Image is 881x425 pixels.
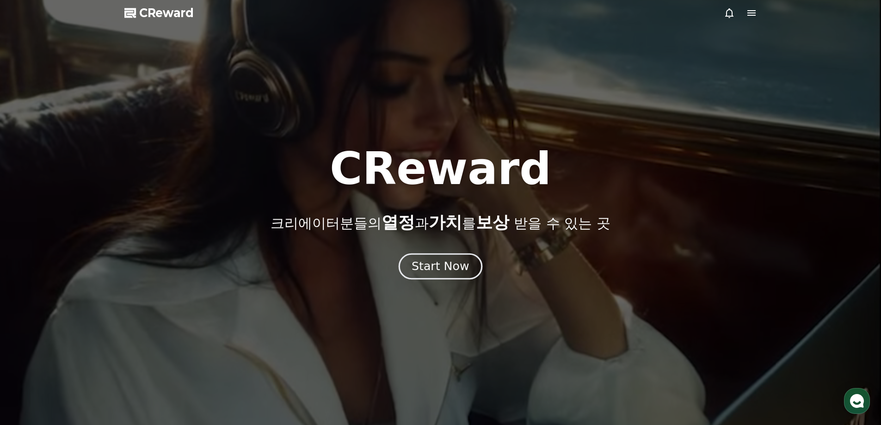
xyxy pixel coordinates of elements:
a: 대화 [61,293,119,316]
span: 몇 분 내 답변 받으실 수 있어요 [64,164,141,171]
span: 문의하기 [71,142,99,152]
a: 홈 [3,293,61,316]
b: 채널톡 [80,188,95,194]
span: 보상 [476,213,509,232]
span: 설정 [143,307,154,314]
span: 홈 [29,307,35,314]
div: 문의사항을 남겨주세요 :) [34,116,151,125]
span: 가치 [429,213,462,232]
h1: CReward [330,147,551,191]
a: Start Now [400,263,481,272]
span: 대화 [85,308,96,315]
a: 채널톡이용중 [70,188,110,195]
img: tmp-654571557 [49,162,60,173]
h1: CReward [11,69,65,84]
span: 이용중 [80,188,110,194]
img: tmp-1049645209 [40,162,51,173]
span: 열정 [382,213,415,232]
div: CReward [34,98,169,106]
button: 운영시간 보기 [117,73,169,84]
a: CReward안녕하세요 크리워드입니다.문의사항을 남겨주세요 :) [11,94,169,130]
p: 크리에이터분들의 과 를 받을 수 있는 곳 [271,213,610,232]
a: 설정 [119,293,178,316]
a: CReward [124,6,194,20]
button: Start Now [399,253,482,279]
a: 문의하기 [13,136,167,158]
span: CReward [139,6,194,20]
div: Start Now [412,259,469,274]
div: 안녕하세요 크리워드입니다. [34,106,151,116]
span: 운영시간 보기 [121,74,159,83]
